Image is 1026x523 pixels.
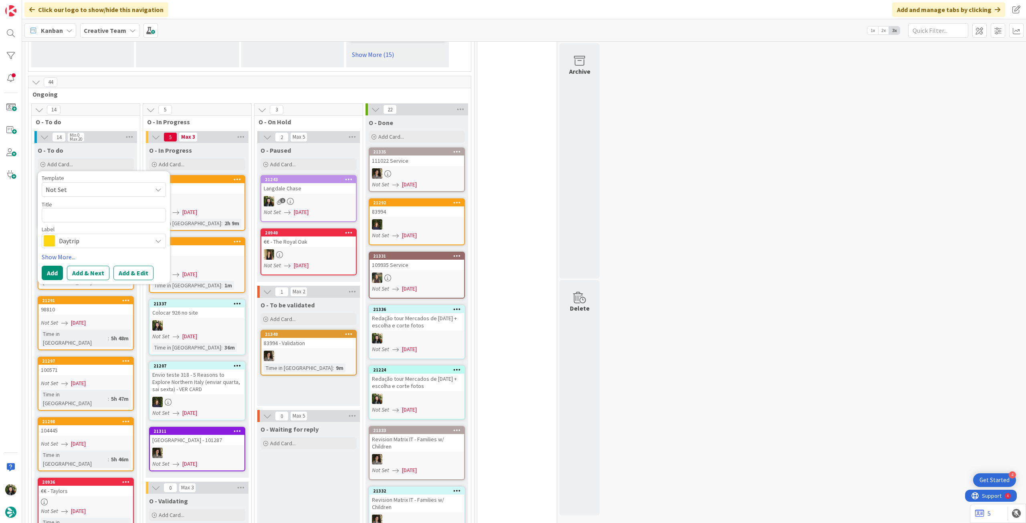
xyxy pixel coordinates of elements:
div: 21207 [153,363,244,369]
div: Time in [GEOGRAPHIC_DATA] [152,281,221,290]
div: Envio teste 318 - 5 Reasons to Explore Northern Italy (enviar quarta, sai sexta) - VER CARD [150,370,244,394]
div: 21243 [265,177,356,182]
div: 2129283994 [370,199,464,217]
div: 21243 [261,176,356,183]
div: 21336Redação tour Mercados de [DATE] + escolha e corte fotos [370,306,464,331]
button: Add & Edit [113,266,153,280]
div: 21291 [38,297,133,304]
div: Archive [569,67,590,76]
input: Quick Filter... [908,23,968,38]
span: [DATE] [402,180,417,189]
div: 21207 [150,362,244,370]
i: Not Set [264,208,281,216]
div: 4 [1009,471,1016,479]
div: Time in [GEOGRAPHIC_DATA] [264,363,333,372]
img: BC [264,196,274,206]
img: MS [372,454,382,464]
i: Not Set [41,507,58,515]
div: 21297 [38,357,133,365]
div: Revision Matrix IT - Families w/ Children [370,495,464,512]
div: [GEOGRAPHIC_DATA] - 101287 [150,435,244,445]
img: MS [152,448,163,458]
i: Not Set [152,409,170,416]
div: 20940€€ - The Royal Oak [261,229,356,247]
span: 14 [52,132,66,142]
span: 22 [383,105,397,114]
i: Not Set [41,440,58,447]
div: MS [261,351,356,361]
img: BC [152,320,163,331]
div: 21292 [370,199,464,206]
span: O - To be validated [261,301,315,309]
img: IG [372,273,382,283]
span: [DATE] [294,208,309,216]
span: O - Done [369,119,393,127]
span: Add Card... [159,511,184,519]
div: 4 [42,3,44,10]
span: O - Paused [261,146,291,154]
div: Get Started [980,476,1010,484]
i: Not Set [372,285,389,292]
span: : [108,334,109,343]
div: Max 5 [293,135,305,139]
div: Click our logo to show/hide this navigation [24,2,168,17]
a: 2129283994MCNot Set[DATE] [369,198,465,245]
div: MS [370,168,464,179]
span: [DATE] [402,231,417,240]
div: BC [370,333,464,343]
span: O - On Hold [259,118,353,126]
span: 2 [275,132,289,142]
div: Time in [GEOGRAPHIC_DATA] [152,219,221,228]
span: 0 [164,483,177,493]
div: Max 3 [181,486,194,490]
div: 104445 [38,425,133,436]
button: Add & Next [67,266,109,280]
div: Max 3 [181,135,195,139]
div: 36m [222,343,237,352]
div: 20940 [261,229,356,236]
a: 21298104445Not Set[DATE]Time in [GEOGRAPHIC_DATA]:5h 46m [38,417,134,471]
span: 1 [275,287,289,297]
div: 21336 [370,306,464,313]
i: Not Set [372,345,389,353]
div: 21332 [370,487,464,495]
a: Show More (15) [349,48,446,61]
div: 21224 [370,366,464,374]
span: Not Set [46,184,146,195]
div: 21332 [373,488,464,494]
div: €€ - Taylors [38,486,133,496]
span: : [221,219,222,228]
div: IG [370,273,464,283]
span: [DATE] [402,406,417,414]
div: 100571 [38,365,133,375]
div: €€ - The Royal Oak [261,236,356,247]
div: 21292 [373,200,464,206]
img: Visit kanbanzone.com [5,5,16,16]
div: 1m [222,281,234,290]
span: 5 [164,132,177,142]
div: 21296 [153,239,244,244]
div: 21243Langdale Chase [261,176,356,194]
div: 21333 [373,428,464,433]
div: 21337 [150,300,244,307]
span: [DATE] [71,379,86,388]
a: 21331109935 ServiceIGNot Set[DATE] [369,252,465,299]
a: 21311[GEOGRAPHIC_DATA] - 101287MSNot Set[DATE] [149,427,245,471]
div: 21337Colocar 926 no site [150,300,244,318]
img: BC [5,484,16,495]
span: [DATE] [71,507,86,515]
div: Time in [GEOGRAPHIC_DATA] [41,390,108,408]
span: [DATE] [182,332,197,341]
div: BC [370,394,464,404]
span: O - To do [36,118,130,126]
span: [DATE] [182,270,197,279]
i: Not Set [152,333,170,340]
span: [DATE] [182,208,197,216]
span: Add Card... [270,315,296,323]
span: Support [17,1,36,11]
div: 21296 [150,238,244,245]
div: MS [370,454,464,464]
a: 21297100571Not Set[DATE]Time in [GEOGRAPHIC_DATA]:5h 47m [38,357,134,411]
div: SP [150,258,244,269]
div: 20936€€ - Taylors [38,479,133,496]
